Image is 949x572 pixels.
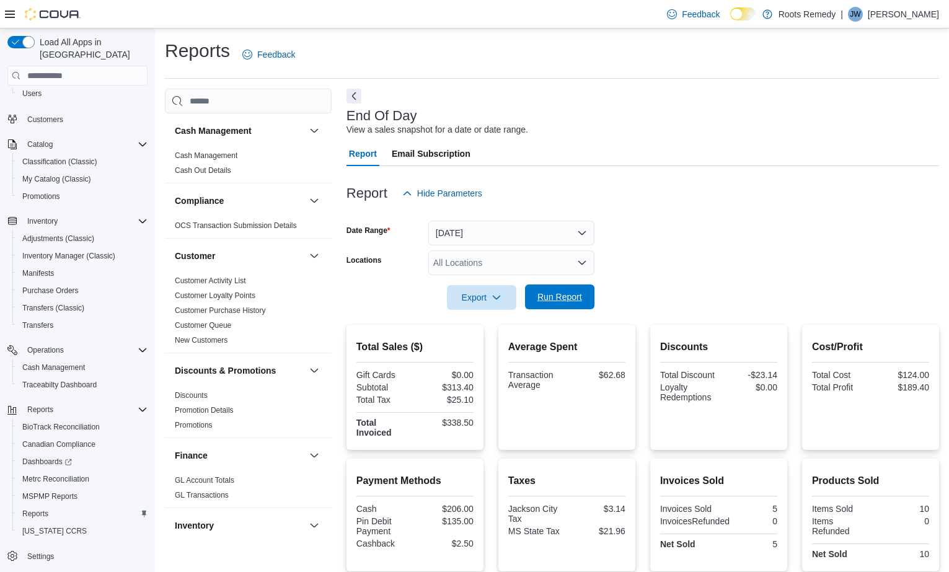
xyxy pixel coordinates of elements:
div: Total Tax [356,395,413,405]
a: Dashboards [17,454,77,469]
h3: End Of Day [346,108,417,123]
button: Reports [2,401,152,418]
div: Items Refunded [812,516,868,536]
span: Manifests [22,268,54,278]
a: Classification (Classic) [17,154,102,169]
span: Transfers [22,320,53,330]
span: Promotion Details [175,405,234,415]
label: Date Range [346,226,391,235]
h2: Products Sold [812,473,929,488]
h3: Discounts & Promotions [175,364,276,377]
button: Customers [2,110,152,128]
span: Catalog [27,139,53,149]
button: Finance [175,449,304,462]
label: Locations [346,255,382,265]
a: Customer Queue [175,321,231,330]
button: Cash Management [175,125,304,137]
a: Customer Loyalty Points [175,291,255,300]
span: Washington CCRS [17,524,148,539]
a: GL Transactions [175,491,229,499]
button: Transfers [12,317,152,334]
button: Metrc Reconciliation [12,470,152,488]
span: Users [22,89,42,99]
div: $338.50 [417,418,474,428]
h3: Customer [175,250,215,262]
h2: Invoices Sold [660,473,777,488]
span: Inventory Manager (Classic) [22,251,115,261]
button: Discounts & Promotions [307,363,322,378]
span: Settings [27,552,54,561]
span: Canadian Compliance [17,437,148,452]
span: Adjustments (Classic) [22,234,94,244]
div: Discounts & Promotions [165,388,332,438]
input: Dark Mode [730,7,756,20]
div: $62.68 [569,370,625,380]
a: BioTrack Reconciliation [17,420,105,434]
span: Promotions [175,420,213,430]
button: Catalog [22,137,58,152]
span: Customer Loyalty Points [175,291,255,301]
span: [US_STATE] CCRS [22,526,87,536]
span: Reports [22,509,48,519]
span: Purchase Orders [22,286,79,296]
span: Reports [27,405,53,415]
button: MSPMP Reports [12,488,152,505]
button: Users [12,85,152,102]
a: [US_STATE] CCRS [17,524,92,539]
div: MS State Tax [508,526,565,536]
h2: Total Sales ($) [356,340,474,354]
h3: Compliance [175,195,224,207]
span: Purchase Orders [17,283,148,298]
button: Reports [12,505,152,522]
div: $189.40 [873,382,929,392]
div: 5 [721,539,777,549]
div: $313.40 [417,382,474,392]
a: Cash Management [175,151,237,160]
div: 5 [721,504,777,514]
span: Settings [22,548,148,564]
a: Reports [17,506,53,521]
img: Cova [25,8,81,20]
button: Inventory Manager (Classic) [12,247,152,265]
span: Dashboards [17,454,148,469]
a: Customer Purchase History [175,306,266,315]
span: Email Subscription [392,141,470,166]
button: Cash Management [12,359,152,376]
h3: Finance [175,449,208,462]
span: BioTrack Reconciliation [17,420,148,434]
span: Promotions [22,191,60,201]
div: Cash [356,504,413,514]
a: Manifests [17,266,59,281]
a: Promotions [175,421,213,429]
button: Operations [2,341,152,359]
button: Finance [307,448,322,463]
button: Customer [175,250,304,262]
p: | [841,7,843,22]
span: Load All Apps in [GEOGRAPHIC_DATA] [35,36,148,61]
span: Adjustments (Classic) [17,231,148,246]
a: OCS Transaction Submission Details [175,221,297,230]
button: Open list of options [577,258,587,268]
span: Customers [22,111,148,126]
span: Transfers (Classic) [17,301,148,315]
button: Compliance [307,193,322,208]
span: BioTrack Reconciliation [22,422,100,432]
span: Feedback [257,48,295,61]
h3: Report [346,186,387,201]
span: MSPMP Reports [22,491,77,501]
span: Feedback [682,8,720,20]
button: Purchase Orders [12,282,152,299]
span: Run Report [537,291,582,303]
div: $3.14 [569,504,625,514]
span: Inventory [27,216,58,226]
div: $124.00 [873,370,929,380]
button: Inventory [2,213,152,230]
div: $21.96 [569,526,625,536]
button: Canadian Compliance [12,436,152,453]
span: Reports [22,402,148,417]
span: Reports [17,506,148,521]
div: $135.00 [417,516,474,526]
span: Promotions [17,189,148,204]
a: Discounts [175,391,208,400]
a: Purchase Orders [17,283,84,298]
